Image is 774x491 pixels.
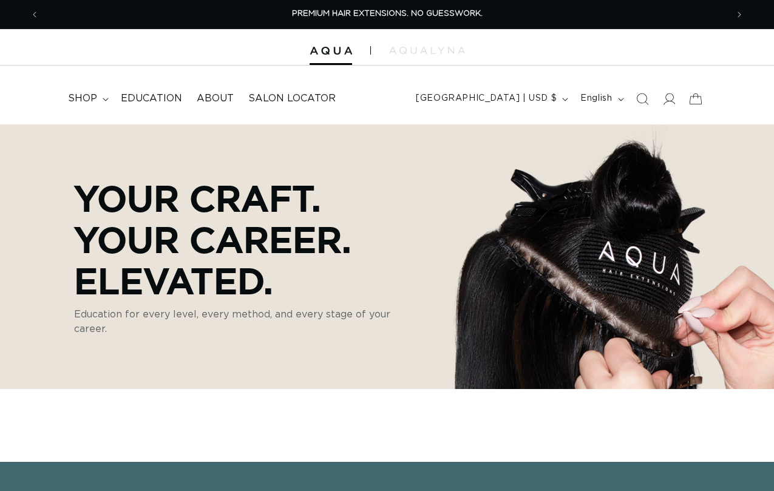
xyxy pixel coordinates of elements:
[241,85,343,112] a: Salon Locator
[197,92,234,105] span: About
[292,10,483,18] span: PREMIUM HAIR EXTENSIONS. NO GUESSWORK.
[310,47,352,55] img: Aqua Hair Extensions
[726,3,753,26] button: Next announcement
[68,92,97,105] span: shop
[629,86,656,112] summary: Search
[21,3,48,26] button: Previous announcement
[74,307,420,336] p: Education for every level, every method, and every stage of your career.
[409,87,573,110] button: [GEOGRAPHIC_DATA] | USD $
[416,92,557,105] span: [GEOGRAPHIC_DATA] | USD $
[61,85,114,112] summary: shop
[121,92,182,105] span: Education
[74,177,420,301] p: Your Craft. Your Career. Elevated.
[248,92,336,105] span: Salon Locator
[114,85,189,112] a: Education
[573,87,628,110] button: English
[189,85,241,112] a: About
[580,92,612,105] span: English
[389,47,465,54] img: aqualyna.com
